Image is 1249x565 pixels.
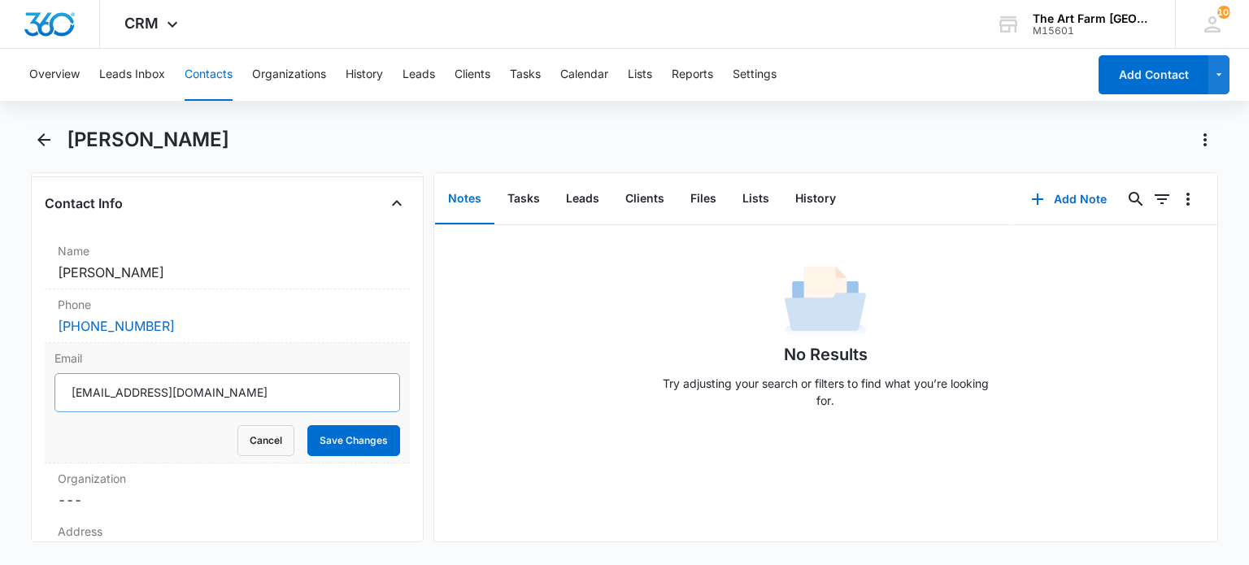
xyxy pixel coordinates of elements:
button: Cancel [237,425,294,456]
button: Filters [1149,186,1175,212]
button: Lists [628,49,652,101]
div: account id [1033,25,1151,37]
div: Name[PERSON_NAME] [45,236,409,289]
h1: No Results [784,342,868,367]
button: Lists [729,174,782,224]
button: Leads [553,174,612,224]
button: Overflow Menu [1175,186,1201,212]
button: Add Note [1015,180,1123,219]
label: Organization [58,470,396,487]
div: Organization--- [45,463,409,516]
button: Leads Inbox [99,49,165,101]
button: Files [677,174,729,224]
a: [PHONE_NUMBER] [58,316,175,336]
button: Tasks [510,49,541,101]
button: Organizations [252,49,326,101]
div: Phone[PHONE_NUMBER] [45,289,409,343]
div: notifications count [1217,6,1230,19]
button: Save Changes [307,425,400,456]
button: Close [384,190,410,216]
button: Leads [403,49,435,101]
button: Calendar [560,49,608,101]
h1: [PERSON_NAME] [67,128,229,152]
span: 105 [1217,6,1230,19]
img: No Data [785,261,866,342]
button: Actions [1192,127,1218,153]
button: Clients [612,174,677,224]
p: Try adjusting your search or filters to find what you’re looking for. [655,375,996,409]
span: CRM [124,15,159,32]
button: Search... [1123,186,1149,212]
label: Name [58,242,396,259]
button: Contacts [185,49,233,101]
label: Phone [58,296,396,313]
button: Overview [29,49,80,101]
input: Email [54,373,399,412]
button: History [782,174,849,224]
button: Add Contact [1099,55,1208,94]
button: Notes [435,174,494,224]
dd: [PERSON_NAME] [58,263,396,282]
label: Address [58,523,396,540]
button: Tasks [494,174,553,224]
button: Reports [672,49,713,101]
dd: --- [58,490,396,510]
button: Clients [455,49,490,101]
button: History [346,49,383,101]
button: Settings [733,49,777,101]
label: Email [54,350,399,367]
button: Back [31,127,56,153]
h4: Contact Info [45,193,123,213]
div: account name [1033,12,1151,25]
